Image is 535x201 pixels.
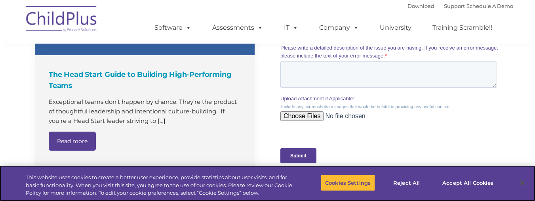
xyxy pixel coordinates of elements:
[110,85,144,91] span: Phone number
[382,174,431,191] button: Reject All
[438,174,498,191] button: Accept All Cookies
[311,20,367,36] a: Company
[22,0,101,40] img: ChildPlus by Procare Solutions
[407,3,434,9] a: Download
[514,174,531,191] button: Close
[372,20,419,36] a: University
[276,20,306,36] a: IT
[49,132,96,151] a: Read more
[321,174,375,191] button: Cookies Settings
[425,20,500,36] a: Training Scramble!!
[204,20,271,36] a: Assessments
[147,20,199,36] a: Software
[49,69,243,91] h4: The Head Start Guide to Building High-Performing Teams
[444,3,465,9] a: Support
[466,3,513,9] a: Schedule A Demo
[110,52,134,58] span: Last name
[407,3,513,9] font: |
[26,174,294,197] div: This website uses cookies to create a better user experience, provide statistics about user visit...
[49,97,243,126] p: Exceptional teams don’t happen by chance. They’re the product of thoughtful leadership and intent...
